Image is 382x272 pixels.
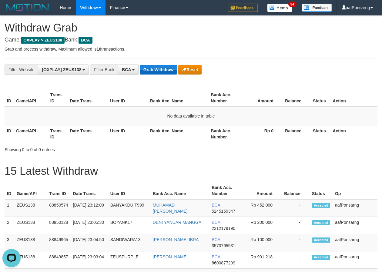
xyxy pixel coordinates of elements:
[90,65,118,75] div: Filter Bank
[208,125,242,142] th: Bank Acc. Number
[118,65,139,75] button: BCA
[243,199,282,217] td: Rp 452,000
[282,251,310,269] td: -
[79,37,92,44] span: BCA
[153,203,188,214] a: MUHAMAD [PERSON_NAME]
[312,255,330,260] span: Accepted
[71,251,108,269] td: [DATE] 23:03:04
[5,125,14,142] th: ID
[140,65,177,75] button: Grab Withdraw
[333,199,377,217] td: aafPonsarng
[67,125,108,142] th: Date Trans.
[71,217,108,234] td: [DATE] 23:05:30
[5,89,14,107] th: ID
[243,182,282,199] th: Amount
[282,199,310,217] td: -
[148,89,208,107] th: Bank Acc. Name
[71,234,108,251] td: [DATE] 23:04:50
[333,234,377,251] td: aafPonsarng
[209,182,243,199] th: Bank Acc. Number
[5,234,14,251] td: 3
[243,251,282,269] td: Rp 901,218
[96,47,101,51] strong: 10
[14,182,47,199] th: Game/API
[282,217,310,234] td: -
[242,125,283,142] th: Rp 0
[71,182,108,199] th: Date Trans.
[5,3,51,12] img: MOTION_logo.png
[302,4,332,12] img: panduan.png
[5,165,377,177] h1: 15 Latest Withdraw
[310,182,333,199] th: Status
[310,125,330,142] th: Status
[312,237,330,243] span: Accepted
[288,2,297,7] span: 34
[333,217,377,234] td: aafPonsarng
[312,220,330,225] span: Accepted
[178,65,202,75] button: Reset
[153,220,202,225] a: DENI YANUAR MANGGA
[282,234,310,251] td: -
[212,260,235,265] span: Copy 8600877209 to clipboard
[212,254,220,259] span: BCA
[212,209,235,214] span: Copy 5245159347 to clipboard
[108,89,148,107] th: User ID
[71,199,108,217] td: [DATE] 23:12:09
[283,89,310,107] th: Balance
[108,251,150,269] td: ZEUSPURPLE
[14,199,47,217] td: ZEUS138
[108,199,150,217] td: BANYAKDUIT999
[42,67,81,72] span: [OXPLAY] ZEUS138
[5,144,155,153] div: Showing 0 to 0 of 0 entries
[14,251,47,269] td: ZEUS138
[5,182,14,199] th: ID
[242,89,283,107] th: Amount
[212,243,235,248] span: Copy 3570765531 to clipboard
[330,89,377,107] th: Action
[148,125,208,142] th: Bank Acc. Name
[5,65,38,75] div: Filter Website
[5,37,377,43] h4: Game: Bank:
[47,217,70,234] td: 88850128
[38,65,89,75] button: [OXPLAY] ZEUS138
[5,107,377,125] td: No data available in table
[122,67,131,72] span: BCA
[212,237,220,242] span: BCA
[282,182,310,199] th: Balance
[108,125,148,142] th: User ID
[5,217,14,234] td: 2
[5,199,14,217] td: 1
[150,182,209,199] th: Bank Acc. Name
[14,89,48,107] th: Game/API
[108,234,150,251] td: SANDIWARA13
[48,89,68,107] th: Trans ID
[108,217,150,234] td: BOYANK17
[243,217,282,234] td: Rp 200,000
[47,182,70,199] th: Trans ID
[14,217,47,234] td: ZEUS138
[47,234,70,251] td: 88849965
[14,125,48,142] th: Game/API
[108,182,150,199] th: User ID
[283,125,310,142] th: Balance
[267,4,293,12] img: Button%20Memo.svg
[21,37,65,44] span: OXPLAY > ZEUS138
[48,125,68,142] th: Trans ID
[47,251,70,269] td: 88849857
[212,203,220,207] span: BCA
[2,2,21,21] button: Open LiveChat chat widget
[243,234,282,251] td: Rp 100,000
[212,220,220,225] span: BCA
[228,4,258,12] img: Feedback.jpg
[312,203,330,208] span: Accepted
[47,199,70,217] td: 88850574
[5,22,377,34] h1: Withdraw Grab
[67,89,108,107] th: Date Trans.
[14,234,47,251] td: ZEUS138
[330,125,377,142] th: Action
[212,226,235,231] span: Copy 2312179190 to clipboard
[153,254,188,259] a: [PERSON_NAME]
[208,89,242,107] th: Bank Acc. Number
[333,251,377,269] td: aafPonsarng
[310,89,330,107] th: Status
